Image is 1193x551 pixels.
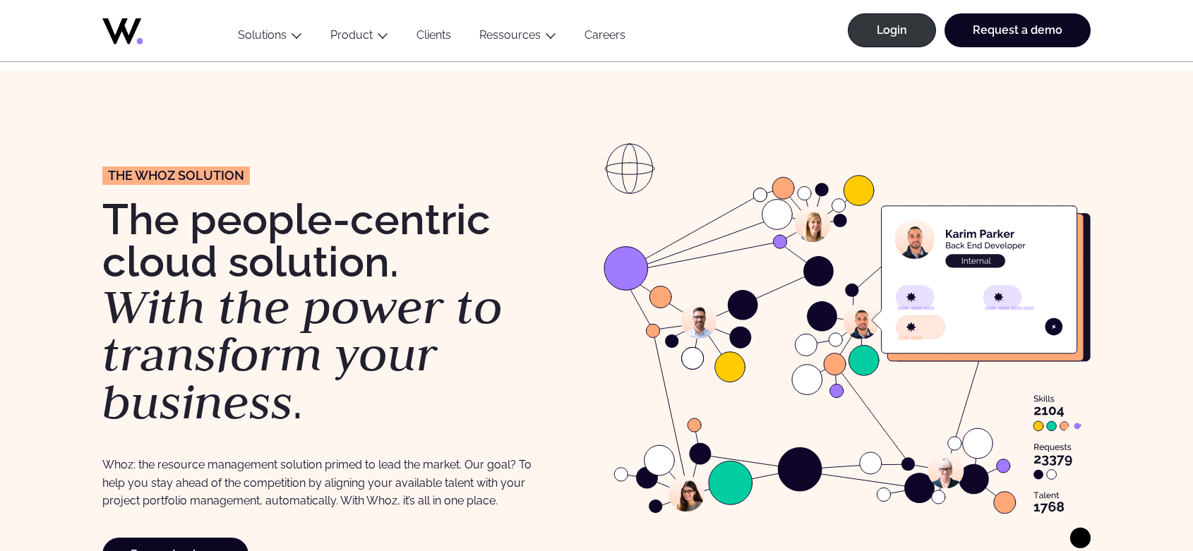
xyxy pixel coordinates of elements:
button: Ressources [465,28,570,47]
em: With the power to transform your business [102,275,503,432]
a: Clients [402,28,465,47]
a: Login [848,13,936,47]
p: Whoz: the resource management solution primed to lead the market. Our goal? To help you stay ahea... [102,456,541,509]
span: The Whoz solution [108,169,244,182]
a: Ressources [479,28,541,42]
h1: The people-centric cloud solution. . [102,198,589,426]
button: Solutions [224,28,316,47]
button: Product [316,28,402,47]
a: Product [330,28,373,42]
a: Request a demo [945,13,1091,47]
a: Careers [570,28,640,47]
